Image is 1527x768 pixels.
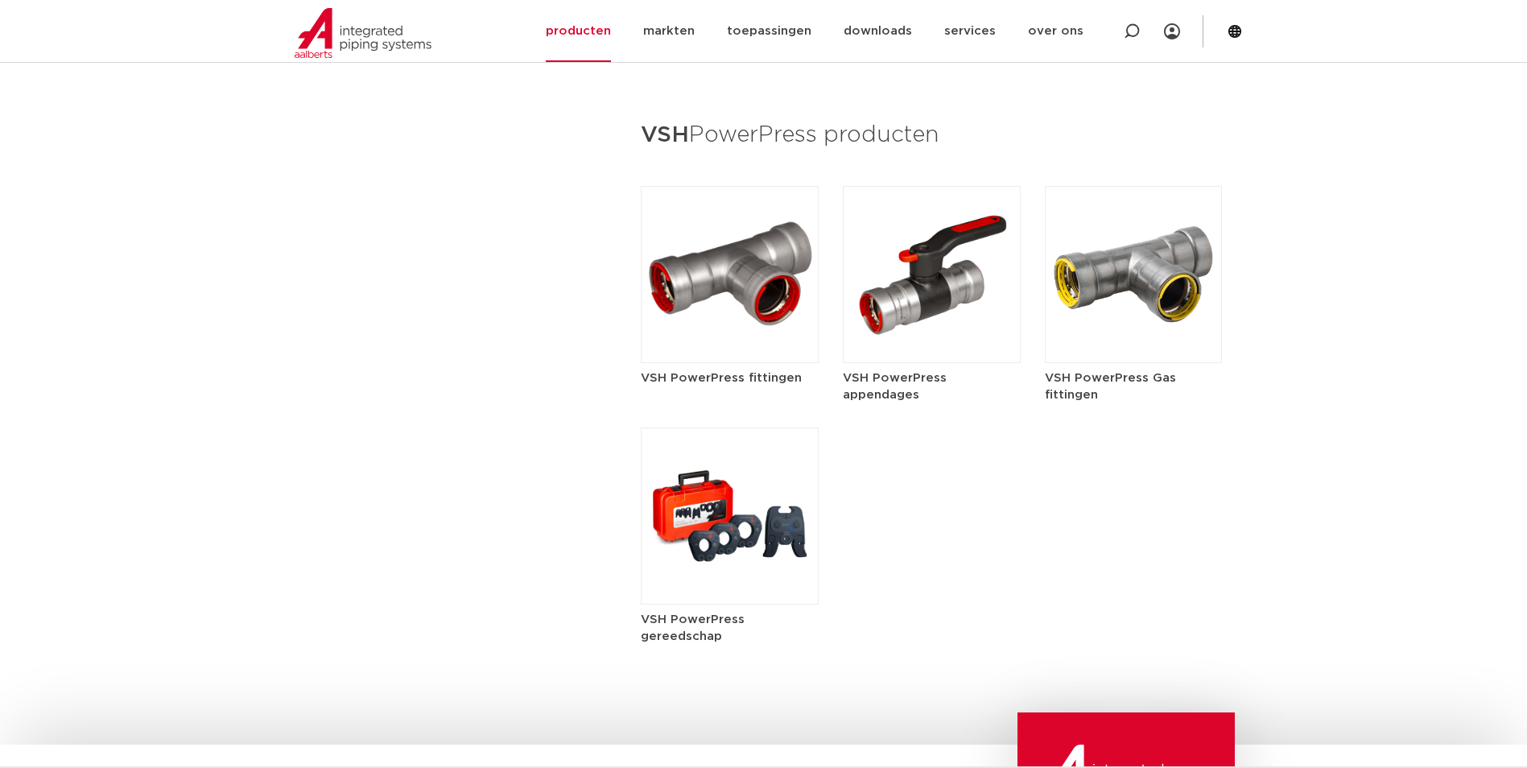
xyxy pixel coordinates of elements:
a: VSH PowerPress appendages [843,268,1021,403]
h5: VSH PowerPress fittingen [641,370,819,386]
a: VSH PowerPress gereedschap [641,510,819,645]
strong: VSH [641,124,689,147]
h5: VSH PowerPress Gas fittingen [1045,370,1223,403]
h3: PowerPress producten [641,117,1222,155]
h5: VSH PowerPress appendages [843,370,1021,403]
a: VSH PowerPress Gas fittingen [1045,268,1223,403]
h5: VSH PowerPress gereedschap [641,611,819,645]
a: VSH PowerPress fittingen [641,268,819,386]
